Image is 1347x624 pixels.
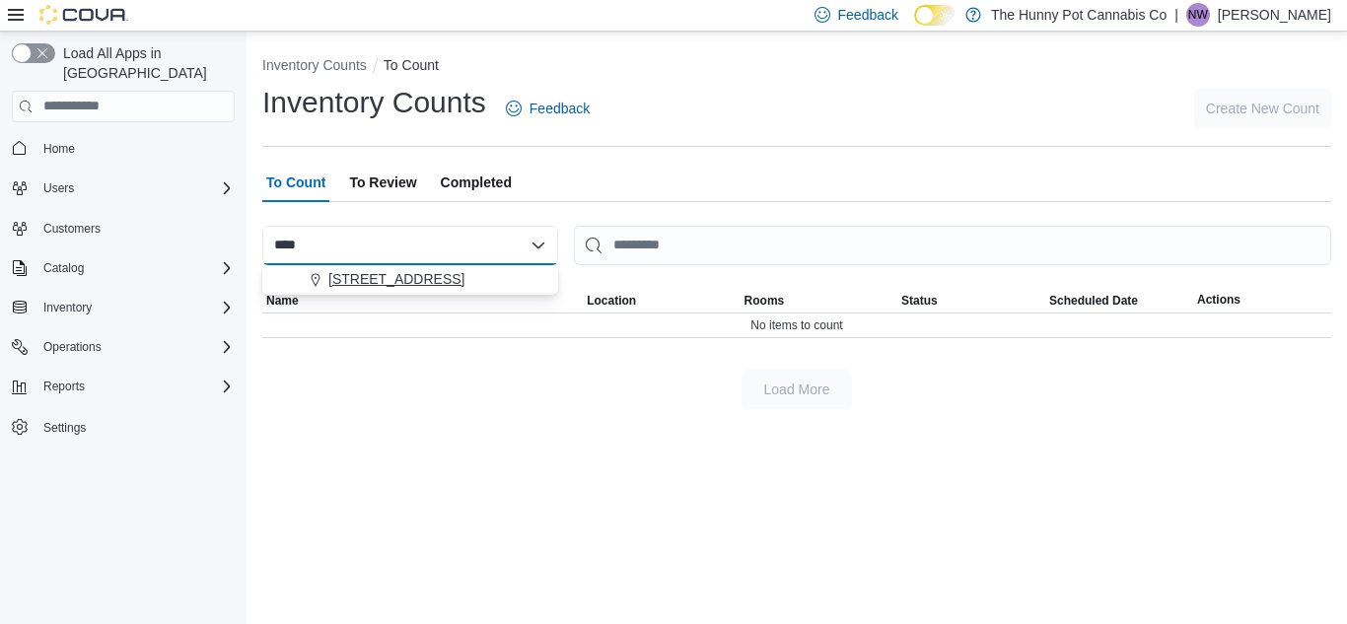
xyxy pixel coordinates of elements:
button: Inventory [4,294,243,321]
span: Inventory [35,296,235,319]
span: Customers [43,221,101,237]
div: Choose from the following options [262,265,558,294]
button: [STREET_ADDRESS] [262,265,558,294]
nav: Complex example [12,126,235,493]
a: Customers [35,217,108,241]
span: Feedback [838,5,898,25]
span: Location [587,293,636,309]
img: Cova [39,5,128,25]
span: No items to count [750,317,842,333]
button: Name [262,289,583,312]
span: Dark Mode [914,26,915,27]
button: Inventory Counts [262,57,367,73]
nav: An example of EuiBreadcrumbs [262,55,1331,79]
p: The Hunny Pot Cannabis Co [991,3,1167,27]
span: [STREET_ADDRESS] [328,269,464,289]
span: NW [1188,3,1208,27]
span: Customers [35,216,235,241]
span: Catalog [43,260,84,276]
span: Actions [1197,292,1241,308]
a: Home [35,137,83,161]
span: Completed [441,163,512,202]
button: Operations [35,335,109,359]
button: Inventory [35,296,100,319]
span: Operations [35,335,235,359]
button: Users [4,174,243,202]
span: To Review [349,163,416,202]
span: Operations [43,339,102,355]
button: Reports [4,373,243,400]
span: Home [43,141,75,157]
button: Status [897,289,1045,312]
span: Scheduled Date [1049,293,1138,309]
span: Create New Count [1206,99,1319,118]
button: Location [583,289,740,312]
a: Settings [35,416,94,440]
p: [PERSON_NAME] [1218,3,1331,27]
input: Dark Mode [914,5,956,26]
span: Home [35,136,235,161]
button: Close list of options [531,238,546,253]
a: Feedback [498,89,598,128]
button: Customers [4,214,243,243]
span: Status [901,293,938,309]
div: Nyanna Walker [1186,3,1210,27]
button: Scheduled Date [1045,289,1193,312]
button: Reports [35,375,93,398]
span: Load More [764,380,830,399]
span: Settings [43,420,86,436]
button: Catalog [4,254,243,282]
span: Feedback [530,99,590,118]
span: Name [266,293,299,309]
span: Catalog [35,256,235,280]
p: | [1174,3,1178,27]
span: Reports [43,379,85,394]
span: Load All Apps in [GEOGRAPHIC_DATA] [55,43,235,83]
span: Users [43,180,74,196]
span: To Count [266,163,325,202]
span: Reports [35,375,235,398]
span: Inventory [43,300,92,315]
button: Operations [4,333,243,361]
span: Settings [35,414,235,439]
button: Load More [742,370,852,409]
h1: Inventory Counts [262,83,486,122]
button: Catalog [35,256,92,280]
button: Create New Count [1194,89,1331,128]
span: Users [35,176,235,200]
input: This is a search bar. After typing your query, hit enter to filter the results lower in the page. [574,226,1331,265]
button: Home [4,134,243,163]
button: To Count [384,57,439,73]
button: Rooms [741,289,897,312]
button: Settings [4,412,243,441]
button: Users [35,176,82,200]
span: Rooms [744,293,785,309]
